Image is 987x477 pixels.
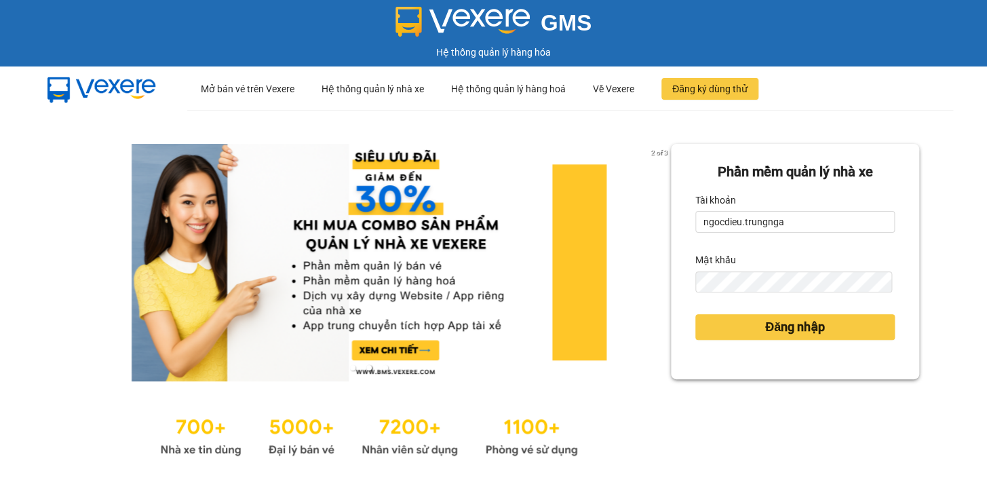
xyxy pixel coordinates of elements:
[672,81,748,96] span: Đăng ký dùng thử
[765,318,825,337] span: Đăng nhập
[451,67,566,111] div: Hệ thống quản lý hàng hoá
[695,161,895,183] div: Phần mềm quản lý nhà xe
[350,365,355,370] li: slide item 1
[383,365,388,370] li: slide item 3
[593,67,634,111] div: Về Vexere
[160,408,578,460] img: Statistics.png
[647,144,671,161] p: 2 of 3
[68,144,87,381] button: previous slide / item
[395,20,592,31] a: GMS
[201,67,294,111] div: Mở bán vé trên Vexere
[395,7,530,37] img: logo 2
[695,271,892,293] input: Mật khẩu
[695,211,895,233] input: Tài khoản
[34,66,170,111] img: mbUUG5Q.png
[541,10,592,35] span: GMS
[3,45,984,60] div: Hệ thống quản lý hàng hóa
[652,144,671,381] button: next slide / item
[322,67,424,111] div: Hệ thống quản lý nhà xe
[366,365,372,370] li: slide item 2
[695,189,736,211] label: Tài khoản
[695,249,736,271] label: Mật khẩu
[661,78,758,100] button: Đăng ký dùng thử
[695,314,895,340] button: Đăng nhập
